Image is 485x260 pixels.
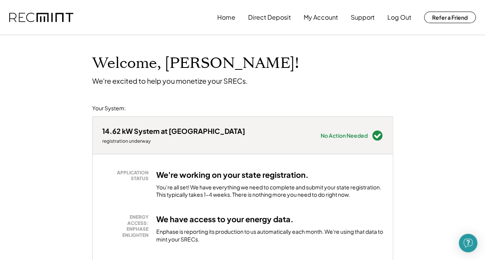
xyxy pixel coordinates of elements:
h3: We're working on your state registration. [156,170,309,180]
div: registration underway [102,138,245,144]
div: Your System: [92,105,126,112]
div: APPLICATION STATUS [106,170,149,182]
h3: We have access to your energy data. [156,214,294,224]
button: Refer a Friend [424,12,476,23]
button: Direct Deposit [248,10,291,25]
button: Log Out [387,10,411,25]
div: No Action Needed [321,133,368,138]
img: recmint-logotype%403x.png [9,13,73,22]
div: You’re all set! We have everything we need to complete and submit your state registration. This t... [156,184,383,199]
div: 14.62 kW System at [GEOGRAPHIC_DATA] [102,127,245,135]
button: Support [351,10,375,25]
div: ENERGY ACCESS: ENPHASE ENLIGHTEN [106,214,149,238]
button: Home [217,10,235,25]
h1: Welcome, [PERSON_NAME]! [92,54,299,73]
div: Open Intercom Messenger [459,234,477,252]
div: We're excited to help you monetize your SRECs. [92,76,248,85]
div: Enphase is reporting its production to us automatically each month. We're using that data to mint... [156,228,383,243]
button: My Account [304,10,338,25]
